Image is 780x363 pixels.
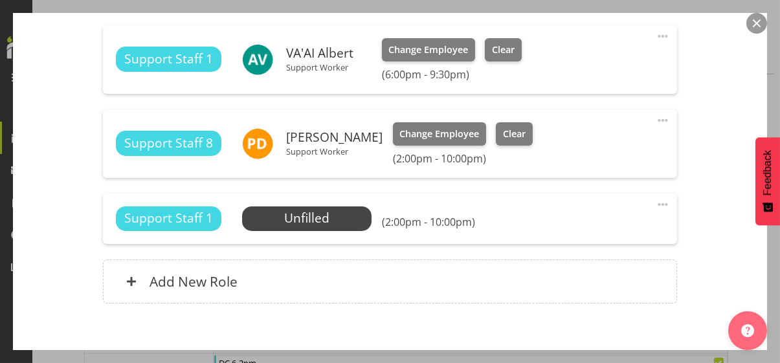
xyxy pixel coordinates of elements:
[382,38,476,61] button: Change Employee
[755,137,780,225] button: Feedback - Show survey
[382,215,475,228] h6: (2:00pm - 10:00pm)
[503,127,526,141] span: Clear
[399,127,479,141] span: Change Employee
[242,44,273,75] img: albert-vaai9480.jpg
[284,209,329,226] span: Unfilled
[492,43,515,57] span: Clear
[393,152,533,165] h6: (2:00pm - 10:00pm)
[286,46,353,60] h6: VA'AI Albert
[286,62,353,72] p: Support Worker
[382,68,522,81] h6: (6:00pm - 9:30pm)
[286,130,383,144] h6: [PERSON_NAME]
[124,50,213,69] span: Support Staff 1
[150,273,238,290] h6: Add New Role
[242,128,273,159] img: patel-dhaval11437.jpg
[124,209,213,228] span: Support Staff 1
[496,122,533,146] button: Clear
[485,38,522,61] button: Clear
[388,43,468,57] span: Change Employee
[762,150,774,195] span: Feedback
[741,324,754,337] img: help-xxl-2.png
[393,122,487,146] button: Change Employee
[286,146,383,157] p: Support Worker
[124,134,213,153] span: Support Staff 8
